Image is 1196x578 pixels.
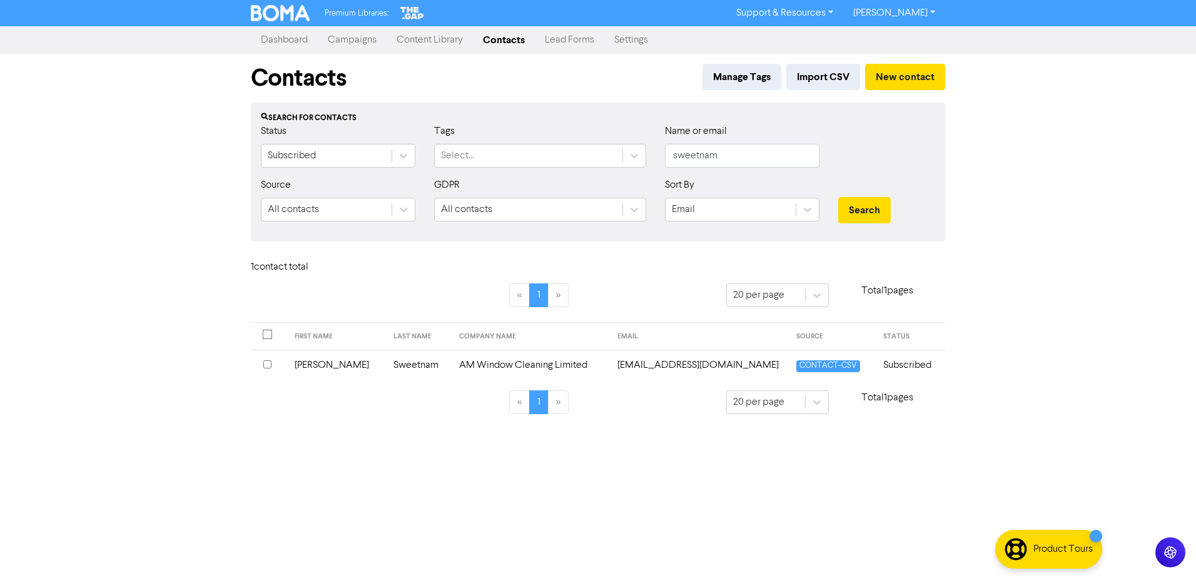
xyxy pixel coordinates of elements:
div: Search for contacts [261,113,935,124]
button: Import CSV [786,64,860,90]
button: Search [838,197,891,223]
th: STATUS [876,323,945,350]
a: Campaigns [318,28,387,53]
td: [PERSON_NAME] [287,350,385,380]
label: Source [261,178,291,193]
a: Content Library [387,28,473,53]
td: AM Window Cleaning Limited [452,350,609,380]
th: LAST NAME [386,323,452,350]
div: Subscribed [268,148,316,163]
a: Lead Forms [535,28,604,53]
th: SOURCE [789,323,876,350]
label: Status [261,124,286,139]
th: EMAIL [610,323,789,350]
div: Select... [441,148,474,163]
button: Manage Tags [702,64,781,90]
td: enquiries@amwindowcleaning.co.uk [610,350,789,380]
div: 20 per page [733,395,784,410]
label: GDPR [434,178,460,193]
a: [PERSON_NAME] [843,3,945,23]
p: Total 1 pages [829,283,945,298]
span: Premium Libraries: [325,9,388,18]
span: CONTACT-CSV [796,360,860,372]
h1: Contacts [251,64,347,93]
a: Page 1 is your current page [529,283,549,307]
iframe: Chat Widget [1133,518,1196,578]
th: FIRST NAME [287,323,385,350]
a: Support & Resources [726,3,843,23]
div: All contacts [441,202,492,217]
div: All contacts [268,202,319,217]
td: Subscribed [876,350,945,380]
div: Email [672,202,695,217]
h6: 1 contact total [251,261,351,273]
p: Total 1 pages [829,390,945,405]
td: Sweetnam [386,350,452,380]
label: Tags [434,124,455,139]
a: Settings [604,28,658,53]
img: The Gap [398,5,426,21]
a: Dashboard [251,28,318,53]
a: Page 1 is your current page [529,390,549,414]
th: COMPANY NAME [452,323,609,350]
a: Contacts [473,28,535,53]
label: Name or email [665,124,727,139]
button: New contact [865,64,945,90]
img: BOMA Logo [251,5,310,21]
div: 20 per page [733,288,784,303]
label: Sort By [665,178,694,193]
